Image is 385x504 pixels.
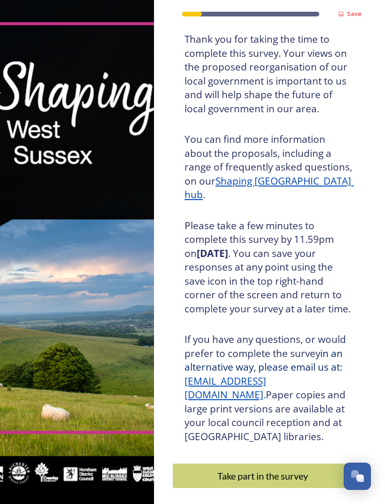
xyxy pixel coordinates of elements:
[178,469,347,483] div: Take part in the survey
[197,247,228,260] strong: [DATE]
[173,464,366,488] button: Continue
[185,374,266,402] a: [EMAIL_ADDRESS][DOMAIN_NAME]
[263,388,266,401] span: .
[185,219,354,316] h3: Please take a few minutes to complete this survey by 11.59pm on . You can save your responses at ...
[347,9,362,18] strong: Save
[185,347,345,374] span: in an alternative way, please email us at:
[344,463,371,490] button: Open Chat
[185,333,354,443] h3: If you have any questions, or would prefer to complete the survey Paper copies and large print ve...
[185,174,354,202] a: Shaping [GEOGRAPHIC_DATA] hub
[185,132,354,202] h3: You can find more information about the proposals, including a range of frequently asked question...
[185,32,354,116] h3: Thank you for taking the time to complete this survey. Your views on the proposed reorganisation ...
